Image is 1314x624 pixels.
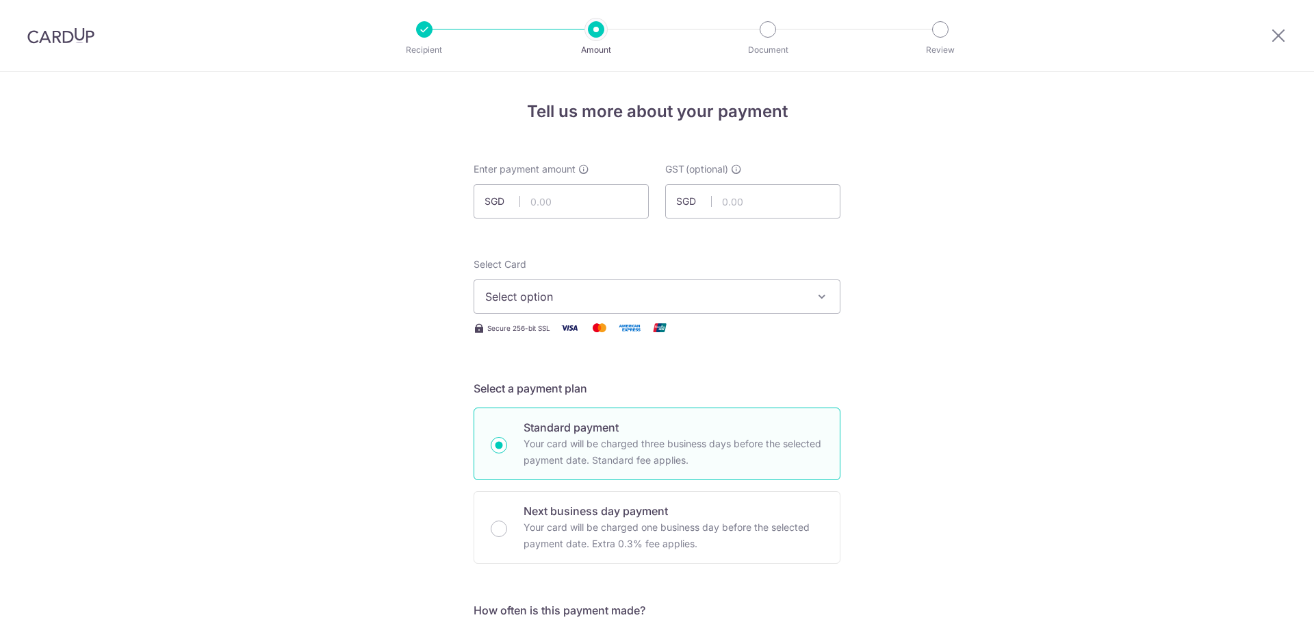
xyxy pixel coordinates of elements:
span: Enter payment amount [474,162,576,176]
iframe: Opens a widget where you can find more information [1226,583,1300,617]
span: translation missing: en.payables.payment_networks.credit_card.summary.labels.select_card [474,258,526,270]
p: Your card will be charged three business days before the selected payment date. Standard fee appl... [524,436,823,469]
input: 0.00 [665,184,840,219]
p: Standard payment [524,419,823,436]
h5: Select a payment plan [474,380,840,397]
h4: Tell us more about your payment [474,99,840,124]
img: American Express [616,319,643,336]
p: Document [717,43,819,57]
img: Mastercard [586,319,613,336]
span: (optional) [686,162,728,176]
input: 0.00 [474,184,649,219]
img: Visa [556,319,583,336]
p: Review [890,43,991,57]
span: Select option [485,288,804,305]
img: CardUp [27,27,94,44]
p: Your card will be charged one business day before the selected payment date. Extra 0.3% fee applies. [524,519,823,552]
span: GST [665,162,684,176]
button: Select option [474,279,840,314]
img: Union Pay [646,319,673,336]
p: Next business day payment [524,503,823,519]
p: Amount [545,43,647,57]
span: Secure 256-bit SSL [487,323,550,334]
h5: How often is this payment made? [474,602,840,619]
p: Recipient [374,43,475,57]
span: SGD [676,195,712,208]
span: SGD [485,195,520,208]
